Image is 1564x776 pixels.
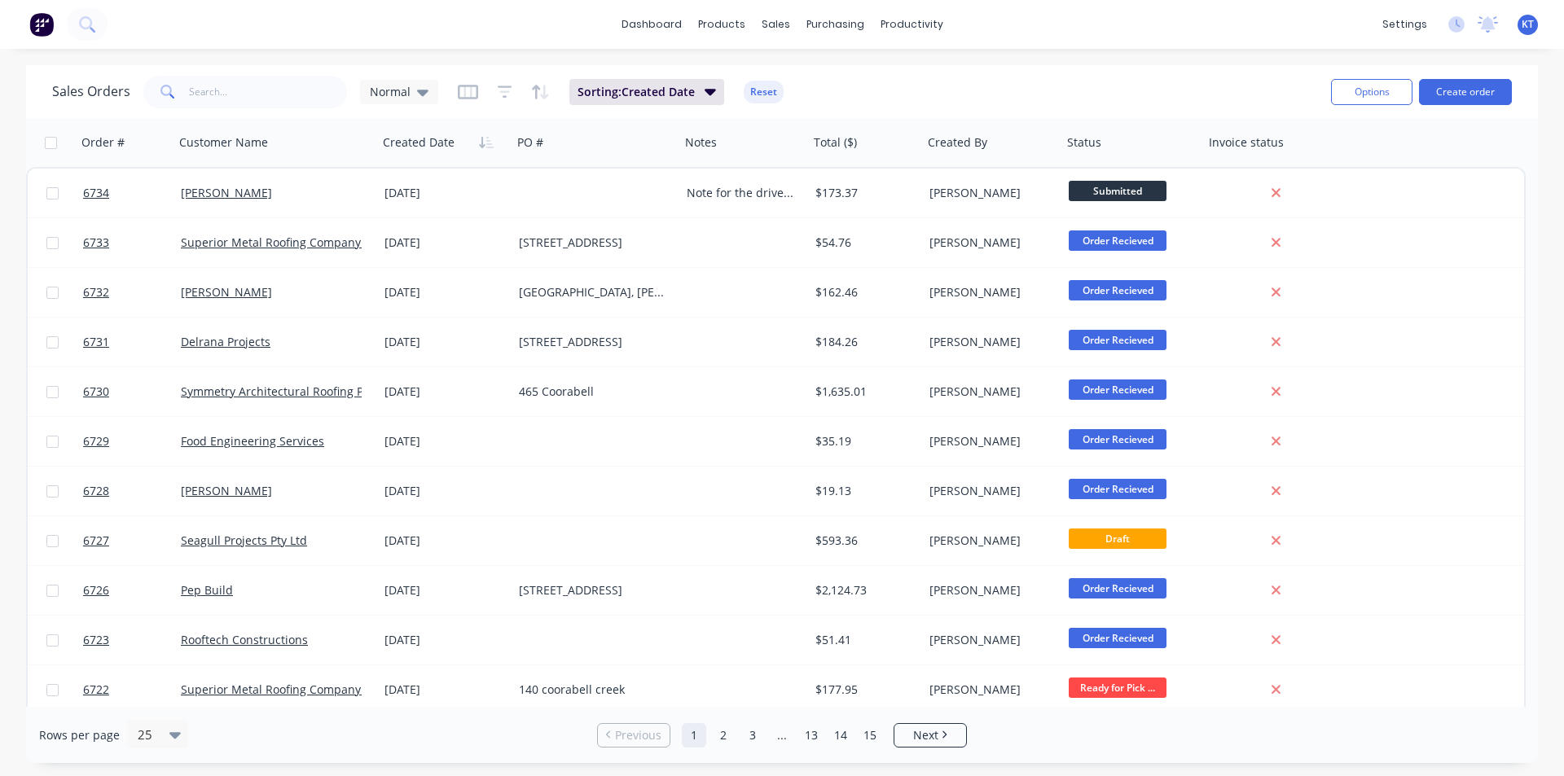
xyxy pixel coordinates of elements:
[1069,379,1166,400] span: Order Recieved
[181,632,308,647] a: Rooftech Constructions
[1069,628,1166,648] span: Order Recieved
[1067,134,1101,151] div: Status
[814,134,857,151] div: Total ($)
[1331,79,1412,105] button: Options
[83,682,109,698] span: 6722
[1069,479,1166,499] span: Order Recieved
[83,467,181,515] a: 6728
[740,723,765,748] a: Page 3
[52,84,130,99] h1: Sales Orders
[815,433,912,449] div: $35.19
[815,582,912,598] div: $2,124.73
[383,134,455,151] div: Created Date
[929,185,1049,201] div: [PERSON_NAME]
[929,582,1049,598] div: [PERSON_NAME]
[1069,181,1166,201] span: Submitted
[578,84,695,100] span: Sorting: Created Date
[929,384,1049,400] div: [PERSON_NAME]
[189,76,348,108] input: Search...
[711,723,736,748] a: Page 2
[83,284,109,300] span: 6732
[929,235,1049,251] div: [PERSON_NAME]
[181,185,272,200] a: [PERSON_NAME]
[1374,12,1435,37] div: settings
[929,483,1049,499] div: [PERSON_NAME]
[1069,280,1166,300] span: Order Recieved
[83,235,109,251] span: 6733
[1069,230,1166,251] span: Order Recieved
[384,235,506,251] div: [DATE]
[815,334,912,350] div: $184.26
[83,218,181,267] a: 6733
[929,682,1049,698] div: [PERSON_NAME]
[872,12,951,37] div: productivity
[83,268,181,317] a: 6732
[591,723,973,748] ul: Pagination
[1522,17,1534,32] span: KT
[753,12,798,37] div: sales
[83,566,181,615] a: 6726
[370,83,411,100] span: Normal
[690,12,753,37] div: products
[828,723,853,748] a: Page 14
[929,533,1049,549] div: [PERSON_NAME]
[384,334,506,350] div: [DATE]
[181,582,233,598] a: Pep Build
[569,79,724,105] button: Sorting:Created Date
[815,483,912,499] div: $19.13
[181,682,401,697] a: Superior Metal Roofing Company Pty Ltd
[384,483,506,499] div: [DATE]
[83,483,109,499] span: 6728
[83,632,109,648] span: 6723
[598,727,670,743] a: Previous page
[83,516,181,565] a: 6727
[815,682,912,698] div: $177.95
[39,727,120,743] span: Rows per page
[928,134,987,151] div: Created By
[83,185,109,201] span: 6734
[517,134,543,151] div: PO #
[798,12,872,37] div: purchasing
[384,682,506,698] div: [DATE]
[519,284,666,300] div: [GEOGRAPHIC_DATA], [PERSON_NAME]
[1069,578,1166,598] span: Order Recieved
[1419,79,1512,105] button: Create order
[181,384,393,399] a: Symmetry Architectural Roofing Pty Ltd
[815,632,912,648] div: $51.41
[29,12,54,37] img: Factory
[615,727,661,743] span: Previous
[770,723,794,748] a: Jump forward
[815,235,912,251] div: $54.76
[83,334,109,350] span: 6731
[83,417,181,466] a: 6729
[929,433,1049,449] div: [PERSON_NAME]
[181,483,272,498] a: [PERSON_NAME]
[83,582,109,598] span: 6726
[519,384,666,400] div: 465 Coorabell
[682,723,706,748] a: Page 1 is your current page
[858,723,882,748] a: Page 15
[83,533,109,549] span: 6727
[83,318,181,366] a: 6731
[83,384,109,400] span: 6730
[181,433,324,449] a: Food Engineering Services
[1069,429,1166,449] span: Order Recieved
[929,284,1049,300] div: [PERSON_NAME]
[815,533,912,549] div: $593.36
[519,582,666,598] div: [STREET_ADDRESS]
[929,334,1049,350] div: [PERSON_NAME]
[1209,134,1284,151] div: Invoice status
[613,12,690,37] a: dashboard
[815,384,912,400] div: $1,635.01
[181,235,401,250] a: Superior Metal Roofing Company Pty Ltd
[913,727,938,743] span: Next
[1069,528,1166,549] span: Draft
[384,533,506,549] div: [DATE]
[384,582,506,598] div: [DATE]
[519,334,666,350] div: [STREET_ADDRESS]
[384,433,506,449] div: [DATE]
[815,185,912,201] div: $173.37
[83,433,109,449] span: 6729
[687,185,797,201] div: Note for the driver; when turning into the property, follow the drive way(don t stop at the first...
[929,632,1049,648] div: [PERSON_NAME]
